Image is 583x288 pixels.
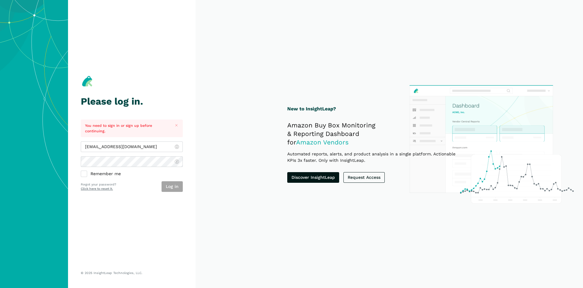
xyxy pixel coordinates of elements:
[81,141,183,152] input: admin@insightleap.com
[287,105,465,113] h1: New to InsightLeap?
[343,172,385,183] a: Request Access
[287,172,339,183] a: Discover InsightLeap
[287,121,465,147] h2: Amazon Buy Box Monitoring & Reporting Dashboard for
[173,122,180,129] button: Close
[296,138,349,146] span: Amazon Vendors
[81,96,183,107] h1: Please log in.
[81,182,116,187] p: Forgot your password?
[85,123,169,134] p: You need to sign in or sign up before continuing.
[287,151,465,164] p: Automated reports, alerts, and product analysis in a single platform. Actionable KPIs 3x faster. ...
[81,187,113,191] a: Click here to reset it.
[81,171,183,177] label: Remember me
[406,82,576,206] img: InsightLeap Product
[81,271,183,275] p: © 2025 InsightLeap Technologies, LLC.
